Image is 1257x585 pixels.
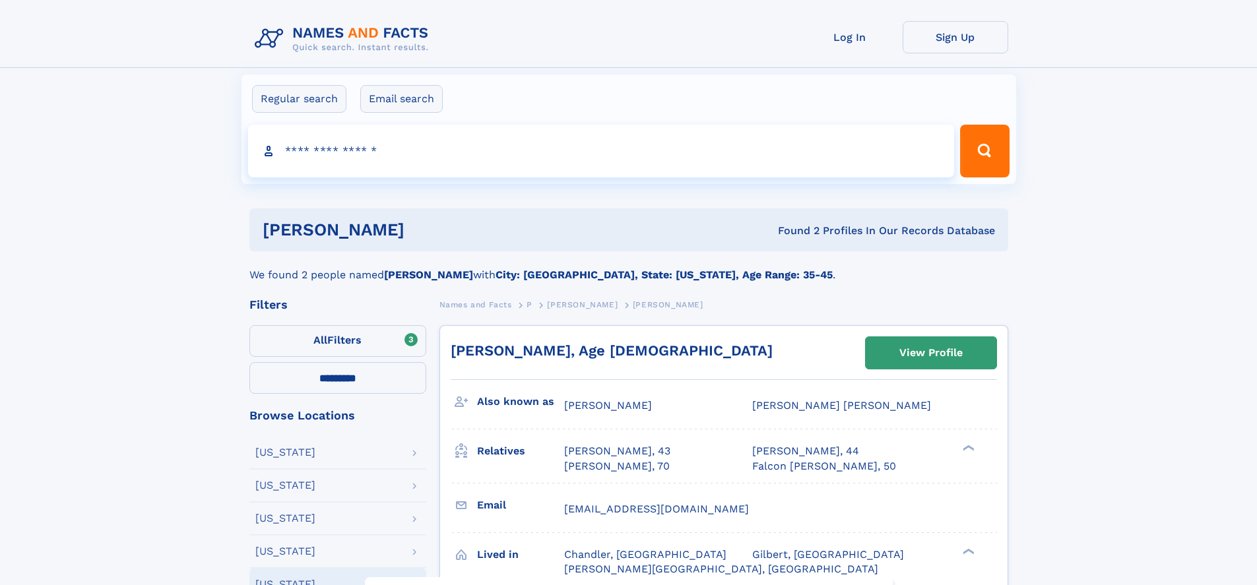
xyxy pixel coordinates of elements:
div: Filters [249,299,426,311]
a: P [527,296,532,313]
span: Gilbert, [GEOGRAPHIC_DATA] [752,548,904,561]
div: [US_STATE] [255,513,315,524]
span: [PERSON_NAME][GEOGRAPHIC_DATA], [GEOGRAPHIC_DATA] [564,563,878,575]
span: Chandler, [GEOGRAPHIC_DATA] [564,548,726,561]
h3: Lived in [477,543,564,566]
a: Sign Up [903,21,1008,53]
a: [PERSON_NAME], Age [DEMOGRAPHIC_DATA] [451,342,773,359]
span: [PERSON_NAME] [564,399,652,412]
a: Names and Facts [439,296,512,313]
div: [US_STATE] [255,447,315,458]
div: [US_STATE] [255,546,315,557]
label: Email search [360,85,443,113]
a: Log In [797,21,903,53]
a: Falcon [PERSON_NAME], 50 [752,459,896,474]
div: Browse Locations [249,410,426,421]
span: [PERSON_NAME] [547,300,618,309]
div: Found 2 Profiles In Our Records Database [591,224,995,238]
h3: Also known as [477,390,564,413]
a: [PERSON_NAME], 43 [564,444,670,458]
div: ❯ [959,547,975,555]
div: [US_STATE] [255,480,315,491]
a: [PERSON_NAME], 44 [752,444,859,458]
b: City: [GEOGRAPHIC_DATA], State: [US_STATE], Age Range: 35-45 [496,268,833,281]
label: Filters [249,325,426,357]
img: Logo Names and Facts [249,21,439,57]
span: [PERSON_NAME] [633,300,703,309]
button: Search Button [960,125,1009,177]
div: View Profile [899,338,963,368]
h3: Email [477,494,564,516]
a: [PERSON_NAME] [547,296,618,313]
span: All [313,334,327,346]
h3: Relatives [477,440,564,462]
div: We found 2 people named with . [249,251,1008,283]
b: [PERSON_NAME] [384,268,473,281]
a: [PERSON_NAME], 70 [564,459,670,474]
span: P [527,300,532,309]
input: search input [248,125,955,177]
label: Regular search [252,85,346,113]
span: [EMAIL_ADDRESS][DOMAIN_NAME] [564,503,749,515]
div: ❯ [959,444,975,452]
a: View Profile [866,337,996,369]
span: [PERSON_NAME] [PERSON_NAME] [752,399,931,412]
h1: [PERSON_NAME] [263,222,591,238]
